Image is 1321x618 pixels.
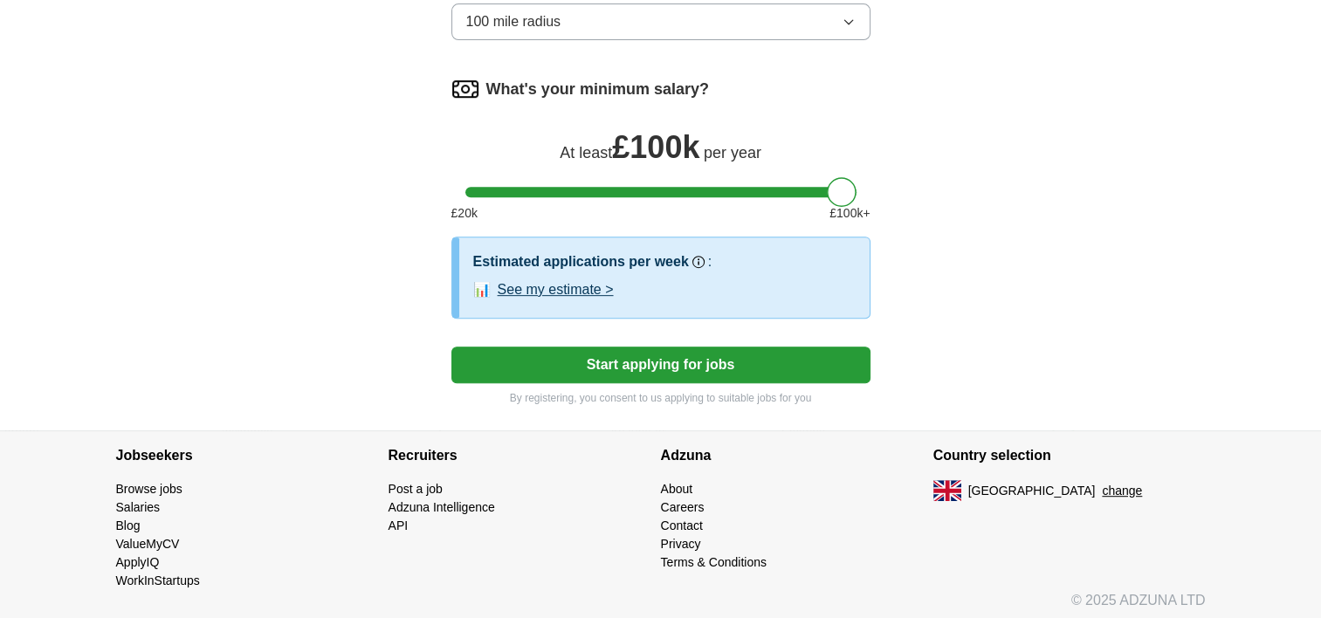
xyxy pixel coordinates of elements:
a: Adzuna Intelligence [389,500,495,514]
button: change [1102,482,1142,500]
p: By registering, you consent to us applying to suitable jobs for you [451,390,870,406]
a: ValueMyCV [116,537,180,551]
h3: Estimated applications per week [473,251,689,272]
a: ApplyIQ [116,555,160,569]
h4: Country selection [933,431,1206,480]
button: Start applying for jobs [451,347,870,383]
span: £ 100k [612,129,699,165]
a: Salaries [116,500,161,514]
a: Contact [661,518,703,532]
a: WorkInStartups [116,573,200,587]
span: [GEOGRAPHIC_DATA] [968,482,1096,500]
a: Careers [661,500,705,514]
a: API [389,518,409,532]
span: 📊 [473,279,491,300]
button: 100 mile radius [451,3,870,40]
span: 100 mile radius [466,11,561,32]
label: What's your minimum salary? [486,78,709,101]
a: Post a job [389,482,443,496]
img: salary.png [451,75,479,103]
a: Blog [116,518,141,532]
a: About [661,482,693,496]
button: See my estimate > [498,279,614,300]
a: Privacy [661,537,701,551]
a: Terms & Conditions [661,555,767,569]
span: £ 20 k [451,204,478,223]
h3: : [708,251,712,272]
span: At least [560,144,612,161]
span: per year [704,144,761,161]
a: Browse jobs [116,482,182,496]
img: UK flag [933,480,961,501]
